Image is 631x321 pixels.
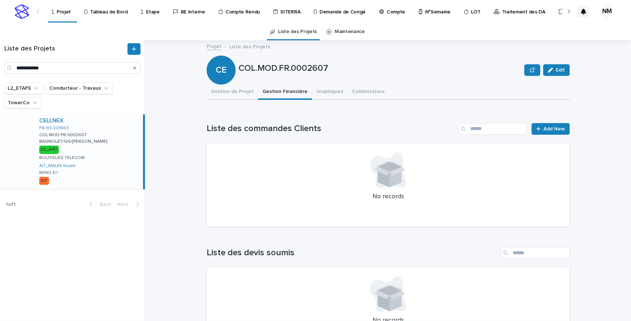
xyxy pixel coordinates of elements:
[239,63,521,74] p: COL.MOD.FR.0002607
[229,42,270,50] p: Liste des Projets
[4,62,141,74] input: Search
[207,36,236,75] div: CE
[4,82,43,94] button: L2_ETAPE
[39,138,109,144] p: BAGNOLET/126/[PERSON_NAME]
[4,45,126,53] h1: Liste des Projets
[532,123,570,135] a: Add New
[39,126,69,131] a: FR-93-001863
[347,85,389,100] button: Collaborateur
[207,42,221,50] a: Projet
[39,117,64,124] a: CELLNEX
[84,201,114,208] button: Back
[207,85,258,100] button: Gestion de Projet
[335,23,365,40] a: Maintenance
[543,64,570,76] button: Edit
[114,201,145,208] button: Next
[39,155,85,160] p: BOUYGUES TELECOM
[258,85,312,100] button: Gestion Financière
[556,68,565,73] span: Edit
[601,6,613,17] div: NM
[95,202,111,207] span: Back
[278,23,317,40] a: Liste des Projets
[215,193,561,201] p: No records
[46,82,113,94] button: Conducteur - Travaux
[458,123,527,135] input: Search
[501,247,570,259] input: Search
[39,170,58,175] p: RENO E//
[39,177,49,185] div: IDF
[117,202,133,207] span: Next
[207,248,498,258] h1: Liste des devis soumis
[4,97,42,109] button: TowerCo
[312,85,347,100] button: Graphiques
[544,126,565,131] span: Add New
[207,123,455,134] h1: Liste des commandes Clients
[15,4,29,19] img: stacker-logo-s-only.png
[39,163,76,168] a: AIT_MALEK Nizam
[39,131,88,138] p: COL.MOD.FR.0002607
[39,146,59,154] div: 02_APD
